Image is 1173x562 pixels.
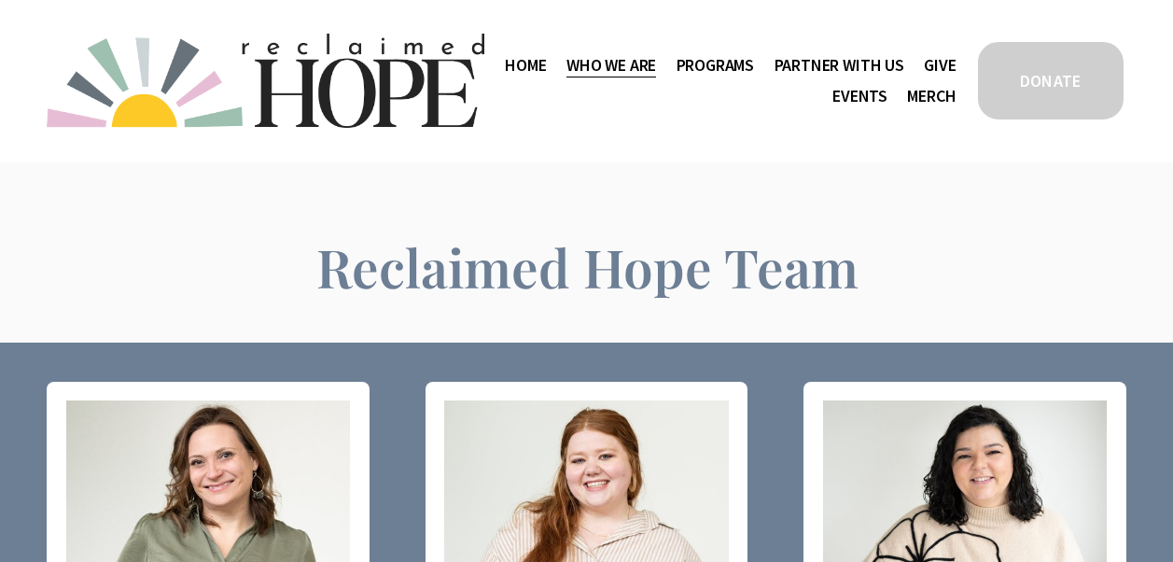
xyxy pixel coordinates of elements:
[677,52,755,79] span: Programs
[775,52,904,79] span: Partner With Us
[907,81,956,111] a: Merch
[47,34,484,128] img: Reclaimed Hope Initiative
[677,51,755,81] a: folder dropdown
[566,52,656,79] span: Who We Are
[566,51,656,81] a: folder dropdown
[832,81,887,111] a: Events
[775,51,904,81] a: folder dropdown
[924,51,956,81] a: Give
[975,39,1126,122] a: DONATE
[505,51,546,81] a: Home
[316,232,859,302] span: Reclaimed Hope Team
